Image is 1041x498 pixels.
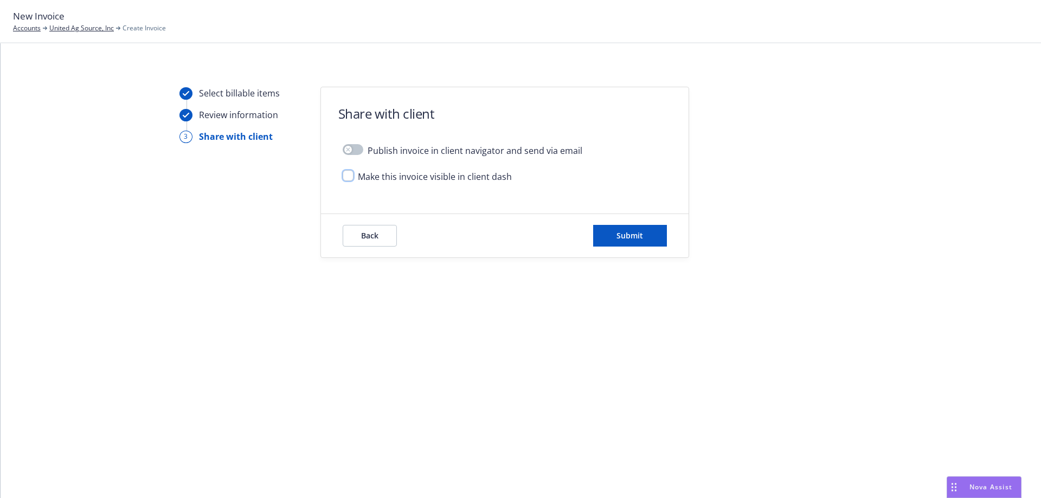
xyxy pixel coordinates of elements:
div: 3 [179,131,192,143]
div: Share with client [199,130,273,143]
a: Accounts [13,23,41,33]
span: New Invoice [13,9,65,23]
div: Drag to move [947,477,961,497]
span: Back [361,230,378,241]
span: Make this invoice visible in client dash [358,170,512,183]
a: United Ag Source, Inc [49,23,114,33]
button: Submit [593,225,667,247]
div: Select billable items [199,87,280,100]
span: Create Invoice [123,23,166,33]
button: Nova Assist [947,476,1021,498]
span: Submit [616,230,643,241]
button: Back [343,225,397,247]
div: Review information [199,108,278,121]
span: Nova Assist [969,482,1012,491]
span: Publish invoice in client navigator and send via email [368,144,582,157]
h1: Share with client [338,105,435,122]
